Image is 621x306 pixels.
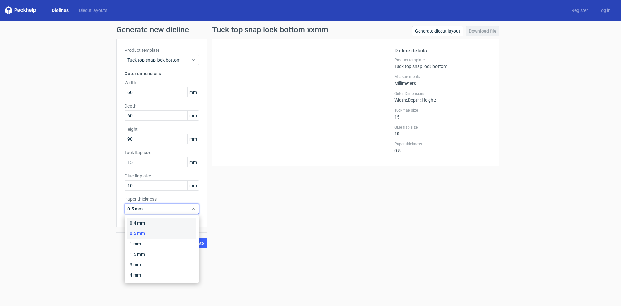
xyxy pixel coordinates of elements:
[125,103,199,109] label: Depth
[394,57,491,62] label: Product template
[187,111,199,120] span: mm
[394,47,491,55] h2: Dieline details
[47,7,74,14] a: Dielines
[187,134,199,144] span: mm
[394,74,491,86] div: Millimeters
[394,142,491,147] label: Paper thickness
[394,108,491,113] label: Tuck flap size
[125,173,199,179] label: Glue flap size
[593,7,616,14] a: Log in
[127,57,191,63] span: Tuck top snap lock bottom
[421,97,436,103] span: , Height :
[187,87,199,97] span: mm
[394,57,491,69] div: Tuck top snap lock bottom
[394,142,491,153] div: 0.5
[125,126,199,132] label: Height
[394,125,491,136] div: 10
[212,26,328,34] h1: Tuck top snap lock bottom xxmm
[74,7,113,14] a: Diecut layouts
[125,47,199,53] label: Product template
[407,97,421,103] span: , Depth :
[566,7,593,14] a: Register
[394,125,491,130] label: Glue flap size
[116,26,505,34] h1: Generate new dieline
[127,228,196,239] div: 0.5 mm
[125,196,199,202] label: Paper thickness
[187,181,199,190] span: mm
[127,239,196,249] div: 1 mm
[127,259,196,270] div: 3 mm
[125,70,199,77] h3: Outer dimensions
[125,79,199,86] label: Width
[394,108,491,119] div: 15
[412,26,463,36] a: Generate diecut layout
[127,249,196,259] div: 1.5 mm
[125,149,199,156] label: Tuck flap size
[127,218,196,228] div: 0.4 mm
[394,74,491,79] label: Measurements
[127,206,191,212] span: 0.5 mm
[394,97,407,103] span: Width :
[187,157,199,167] span: mm
[127,270,196,280] div: 4 mm
[394,91,491,96] label: Outer Dimensions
